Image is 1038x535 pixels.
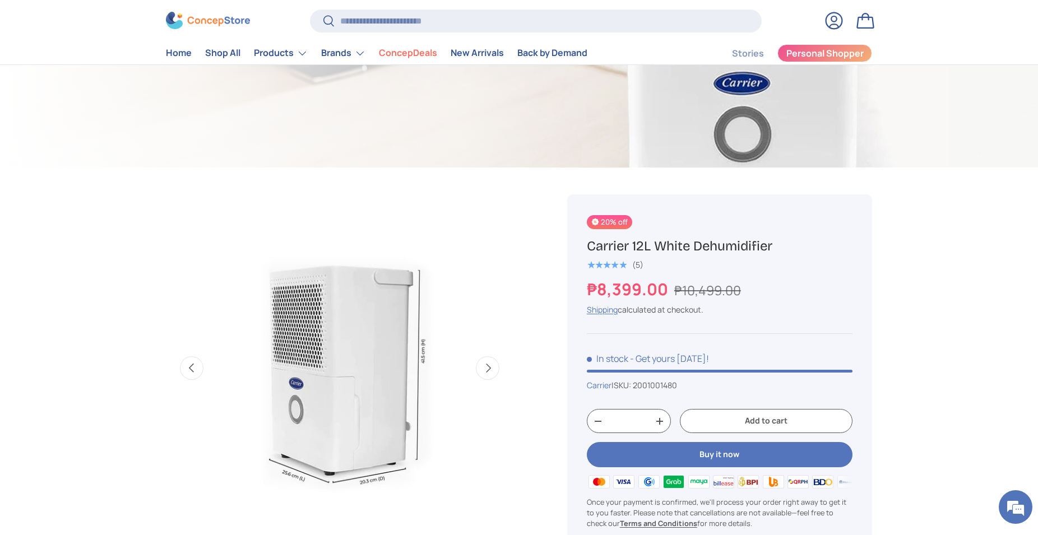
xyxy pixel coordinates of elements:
span: ★★★★★ [587,259,627,271]
button: Buy it now [587,442,852,467]
img: billease [711,473,736,490]
a: Back by Demand [517,43,587,64]
s: ₱10,499.00 [674,281,741,299]
a: 5.0 out of 5.0 stars (5) [587,258,643,270]
a: Home [166,43,192,64]
button: Add to cart [680,409,852,433]
img: ubp [761,473,785,490]
nav: Primary [166,42,587,64]
div: 5.0 out of 5.0 stars [587,260,627,270]
img: bpi [736,473,761,490]
nav: Secondary [705,42,872,64]
img: bdo [810,473,835,490]
img: gcash [637,473,661,490]
a: ConcepDeals [379,43,437,64]
span: SKU: [614,380,631,390]
span: We're online! [65,141,155,254]
a: Personal Shopper [777,44,872,62]
a: New Arrivals [451,43,504,64]
img: grabpay [661,473,686,490]
h1: Carrier 12L White Dehumidifier [587,238,852,255]
a: Shop All [205,43,240,64]
div: Chat with us now [58,63,188,77]
summary: Brands [314,42,372,64]
div: (5) [632,260,643,269]
span: 2001001480 [633,380,677,390]
img: ConcepStore [166,12,250,30]
img: qrph [786,473,810,490]
strong: ₱8,399.00 [587,278,671,300]
img: master [587,473,611,490]
p: Once your payment is confirmed, we'll process your order right away to get it to you faster. Plea... [587,497,852,529]
span: 20% off [587,215,632,229]
div: Minimize live chat window [184,6,211,32]
img: maya [686,473,711,490]
textarea: Type your message and hit 'Enter' [6,306,214,345]
a: Carrier [587,380,611,390]
a: Stories [732,43,764,64]
div: calculated at checkout. [587,304,852,315]
img: metrobank [836,473,860,490]
span: In stock [587,352,628,365]
p: - Get yours [DATE]! [630,352,709,365]
summary: Products [247,42,314,64]
span: | [611,380,677,390]
a: Shipping [587,304,618,315]
span: Personal Shopper [786,49,864,58]
a: Terms and Conditions [620,518,697,528]
img: visa [611,473,636,490]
